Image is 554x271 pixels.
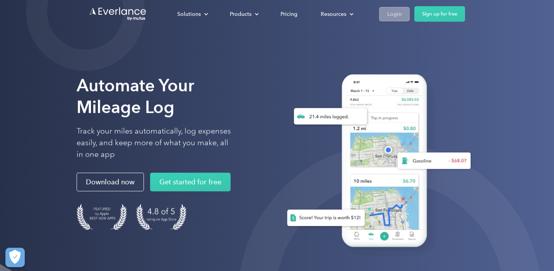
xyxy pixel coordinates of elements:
a: Get started for free [150,173,231,192]
a: Sign up for free [414,6,465,22]
a: Pricing [273,7,305,21]
div: Login [387,9,402,19]
strong: Automate Your Mileage Log [77,75,194,117]
div: Solutions [169,7,214,21]
div: Resources [313,7,360,21]
div: Resources [321,9,346,19]
img: 4.9 out of 5 stars on the app store [136,204,186,230]
div: Products [222,7,265,21]
a: Go to homepage [89,7,147,21]
div: Solutions [177,9,201,19]
img: Badge for Featured by Apple Best New Apps [77,204,127,230]
img: Everlance, mileage tracker app, expense tracking app [275,66,477,259]
a: Login [379,7,410,21]
p: Track your miles automatically, log expenses easily, and keep more of what you make, all in one app [77,126,231,161]
div: Pricing [280,9,298,19]
div: Products [230,9,251,19]
a: Download now [77,173,144,192]
button: Cookies Settings [5,248,25,267]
